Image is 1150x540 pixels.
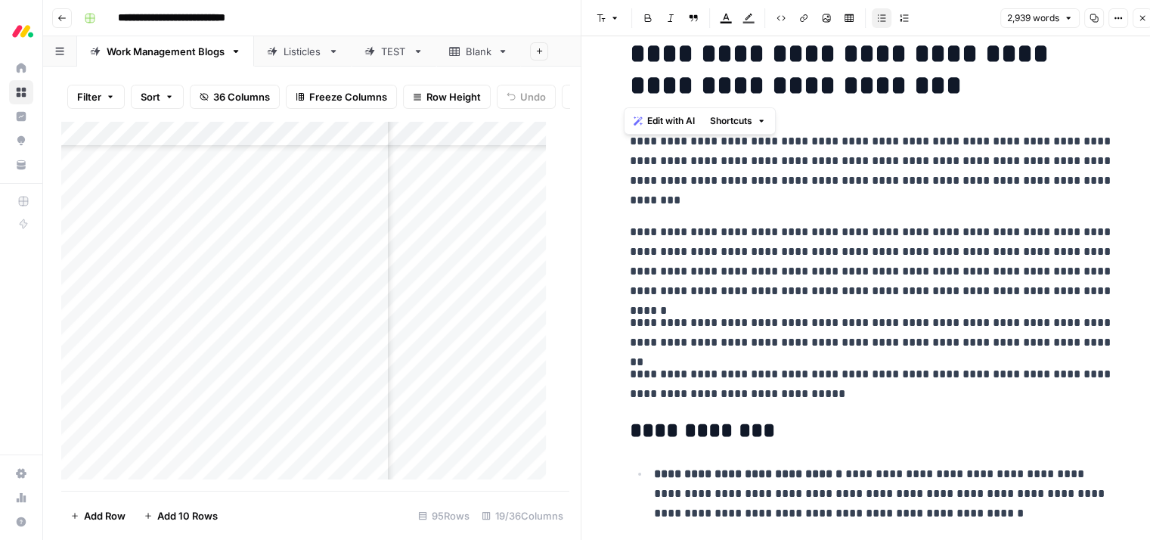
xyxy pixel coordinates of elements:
[84,508,126,523] span: Add Row
[647,114,695,128] span: Edit with AI
[254,36,352,67] a: Listicles
[213,89,270,104] span: 36 Columns
[9,17,36,45] img: Monday.com Logo
[9,486,33,510] a: Usage
[61,504,135,528] button: Add Row
[412,504,476,528] div: 95 Rows
[476,504,569,528] div: 19/36 Columns
[284,44,322,59] div: Listicles
[9,461,33,486] a: Settings
[466,44,491,59] div: Blank
[141,89,160,104] span: Sort
[710,114,752,128] span: Shortcuts
[9,80,33,104] a: Browse
[77,89,101,104] span: Filter
[381,44,407,59] div: TEST
[9,12,33,50] button: Workspace: Monday.com
[190,85,280,109] button: 36 Columns
[497,85,556,109] button: Undo
[9,153,33,177] a: Your Data
[131,85,184,109] button: Sort
[403,85,491,109] button: Row Height
[157,508,218,523] span: Add 10 Rows
[107,44,225,59] div: Work Management Blogs
[628,111,701,131] button: Edit with AI
[520,89,546,104] span: Undo
[352,36,436,67] a: TEST
[9,129,33,153] a: Opportunities
[1000,8,1080,28] button: 2,939 words
[9,56,33,80] a: Home
[135,504,227,528] button: Add 10 Rows
[9,104,33,129] a: Insights
[309,89,387,104] span: Freeze Columns
[426,89,481,104] span: Row Height
[286,85,397,109] button: Freeze Columns
[77,36,254,67] a: Work Management Blogs
[704,111,772,131] button: Shortcuts
[9,510,33,534] button: Help + Support
[1007,11,1059,25] span: 2,939 words
[67,85,125,109] button: Filter
[436,36,521,67] a: Blank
